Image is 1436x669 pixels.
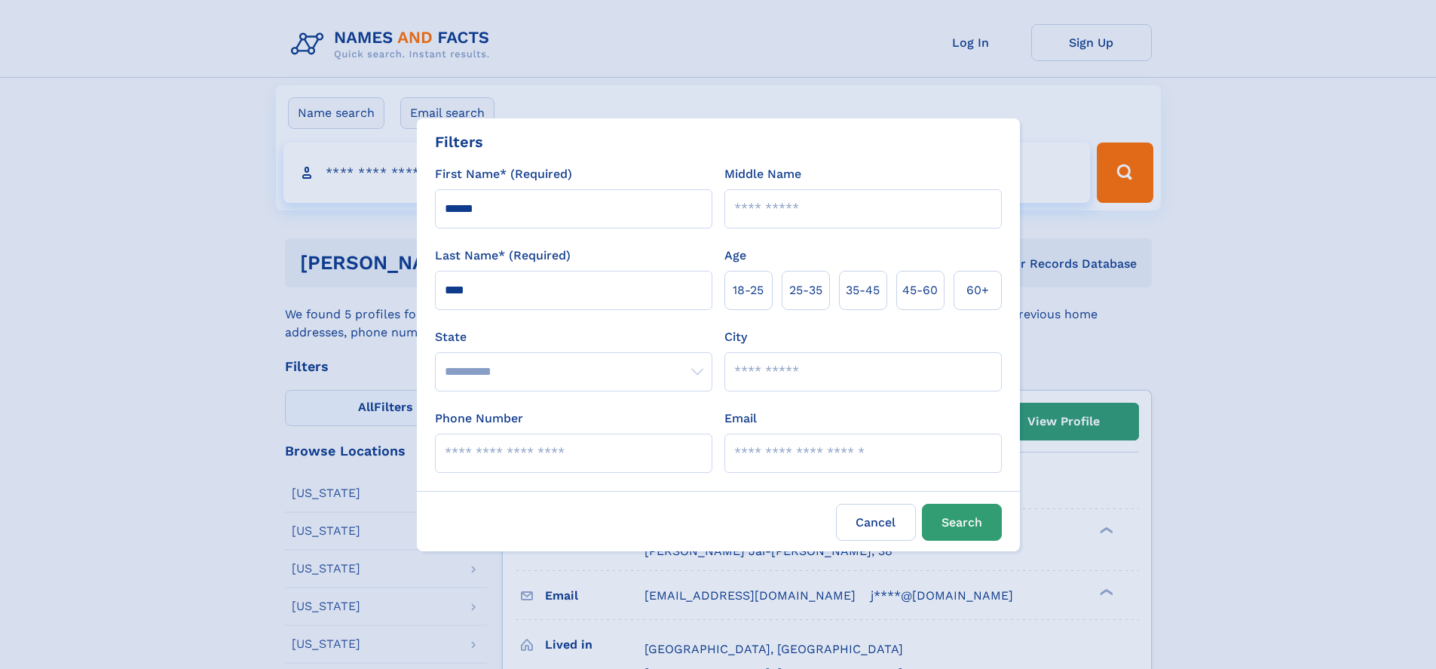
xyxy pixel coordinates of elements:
span: 60+ [966,281,989,299]
span: 35‑45 [846,281,880,299]
div: Filters [435,130,483,153]
button: Search [922,504,1002,541]
label: Phone Number [435,410,523,428]
label: State [435,328,712,346]
label: Email [724,410,757,428]
label: Last Name* (Required) [435,247,571,265]
span: 18‑25 [733,281,764,299]
span: 45‑60 [902,281,938,299]
label: Middle Name [724,165,801,183]
span: 25‑35 [789,281,822,299]
label: Age [724,247,746,265]
label: Cancel [836,504,916,541]
label: First Name* (Required) [435,165,572,183]
label: City [724,328,747,346]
